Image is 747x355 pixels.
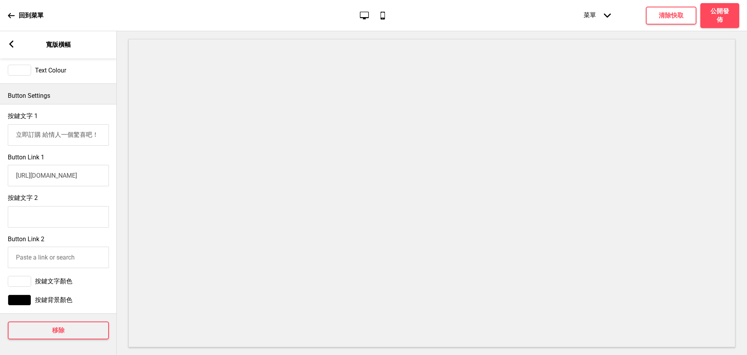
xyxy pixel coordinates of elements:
h4: 清除快取 [659,11,684,20]
input: Paste a link or search [8,165,109,186]
h4: 公開發佈 [708,7,731,24]
input: Paste a link or search [8,247,109,268]
div: Text Colour [8,65,109,76]
p: 回到菜單 [19,11,44,20]
span: 按鍵背景顏色 [35,296,72,304]
label: 按鍵文字 2 [8,194,38,201]
h4: 移除 [52,326,65,335]
span: Text Colour [35,67,66,74]
label: Button Link 2 [8,235,44,243]
label: 按鍵文字 1 [8,112,38,120]
p: 寬版橫幅 [46,41,71,49]
p: Button Settings [8,92,109,100]
button: 移除 [8,321,109,339]
span: 按鍵文字顏色 [35,277,72,286]
div: 菜單 [576,4,619,27]
label: Button Link 1 [8,154,44,161]
button: 公開發佈 [700,3,739,28]
div: 按鍵背景顏色 [8,295,109,306]
button: 清除快取 [646,7,696,25]
div: 按鍵文字顏色 [8,276,109,287]
a: 回到菜單 [8,5,44,26]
